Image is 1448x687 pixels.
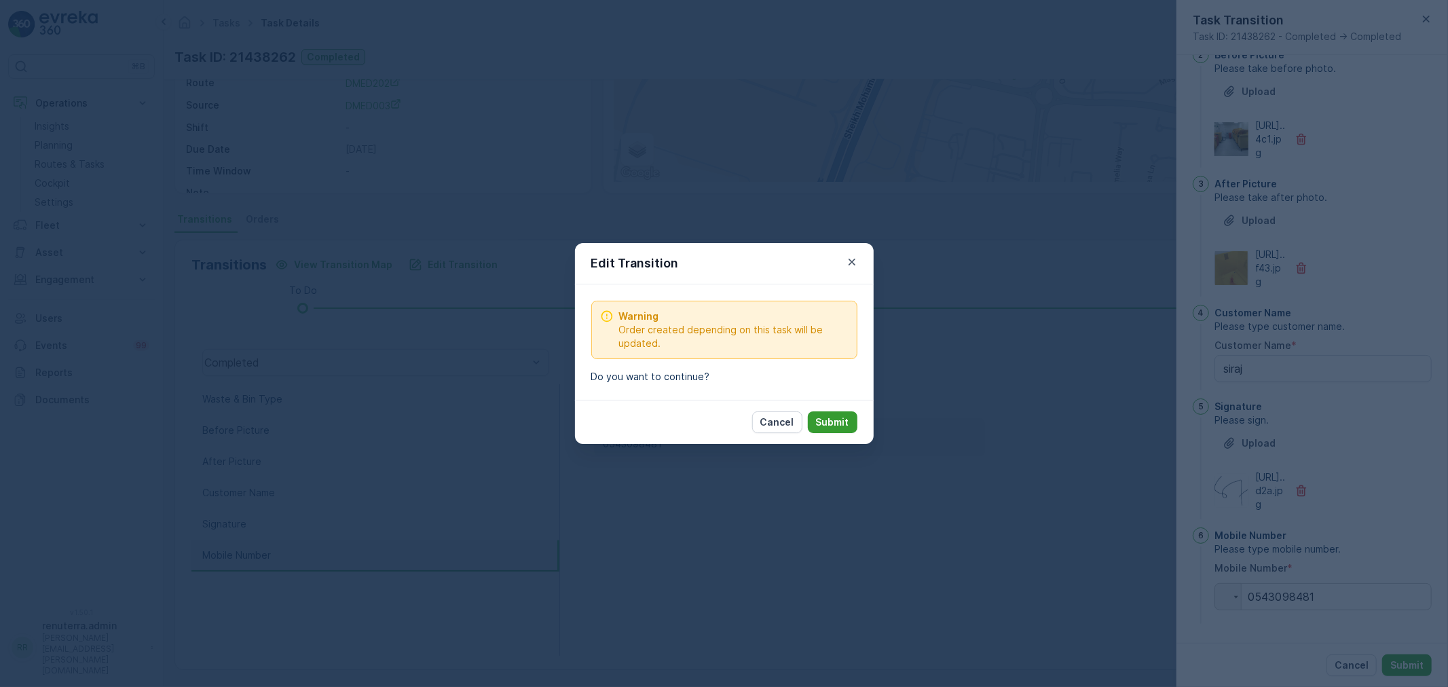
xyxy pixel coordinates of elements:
[619,323,849,350] span: Order created depending on this task will be updated.
[752,411,802,433] button: Cancel
[760,415,794,429] p: Cancel
[619,310,849,323] span: Warning
[816,415,849,429] p: Submit
[591,254,679,273] p: Edit Transition
[591,370,857,384] p: Do you want to continue?
[808,411,857,433] button: Submit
